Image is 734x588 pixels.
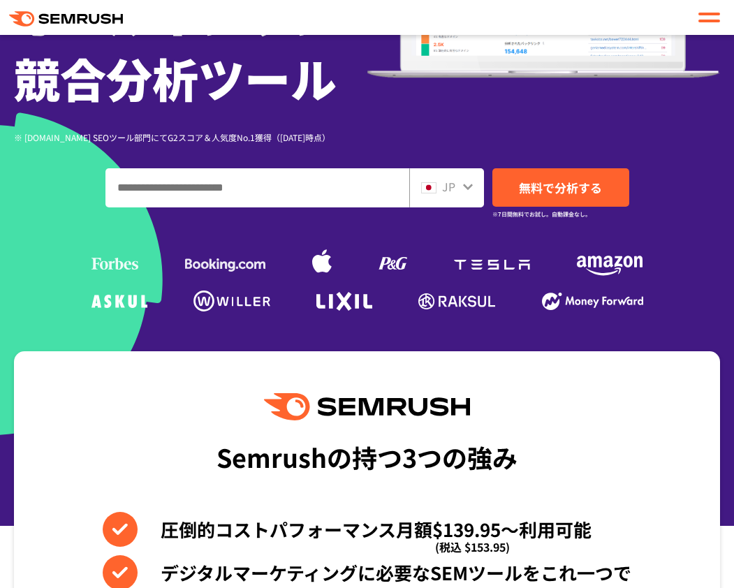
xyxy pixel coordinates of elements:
small: ※7日間無料でお試し。自動課金なし。 [492,207,591,221]
span: (税込 $153.95) [435,529,510,564]
input: ドメイン、キーワードまたはURLを入力してください [106,169,409,207]
span: 無料で分析する [519,179,602,196]
div: ※ [DOMAIN_NAME] SEOツール部門にてG2スコア＆人気度No.1獲得（[DATE]時点） [14,131,367,144]
div: Semrushの持つ3つの強み [216,431,518,483]
span: JP [442,178,455,195]
img: Semrush [264,393,469,420]
li: 圧倒的コストパフォーマンス月額$139.95〜利用可能 [103,512,631,547]
a: 無料で分析する [492,168,629,207]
